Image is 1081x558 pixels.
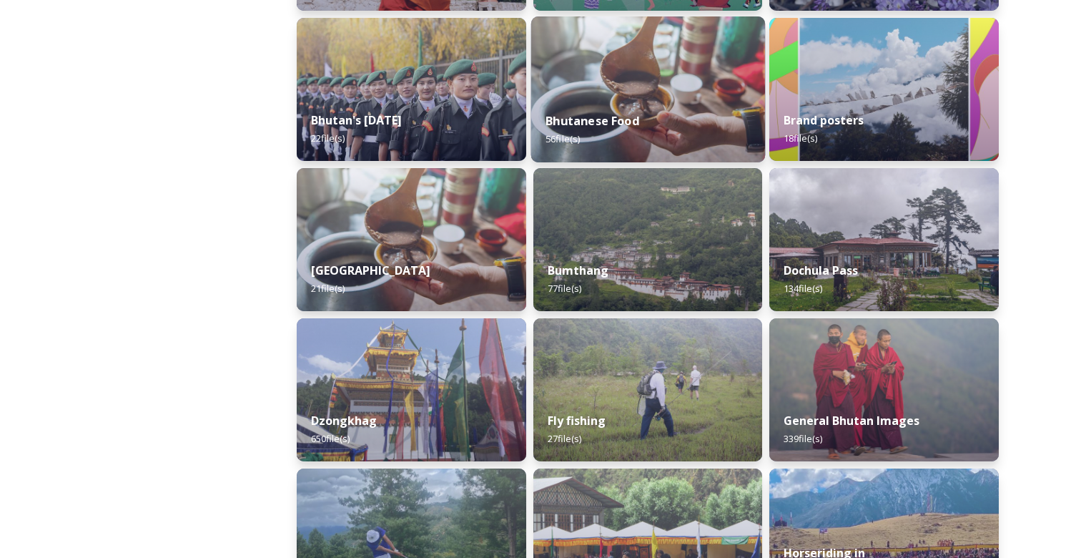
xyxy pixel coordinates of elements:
[311,112,402,128] strong: Bhutan's [DATE]
[311,132,345,145] span: 22 file(s)
[548,413,606,429] strong: Fly fishing
[548,263,608,278] strong: Bumthang
[784,132,817,145] span: 18 file(s)
[530,16,764,162] img: Bumdeling%2520090723%2520by%2520Amp%2520Sripimanwat-4.jpg
[311,432,350,445] span: 650 file(s)
[769,18,999,161] img: Bhutan_Believe_800_1000_4.jpg
[311,282,345,295] span: 21 file(s)
[311,413,377,429] strong: Dzongkhag
[548,432,581,445] span: 27 file(s)
[533,318,763,461] img: by%2520Ugyen%2520Wangchuk14.JPG
[546,132,580,145] span: 56 file(s)
[784,263,858,278] strong: Dochula Pass
[533,168,763,311] img: Bumthang%2520180723%2520by%2520Amp%2520Sripimanwat-20.jpg
[311,263,430,278] strong: [GEOGRAPHIC_DATA]
[548,282,581,295] span: 77 file(s)
[784,282,822,295] span: 134 file(s)
[297,168,526,311] img: Bumdeling%2520090723%2520by%2520Amp%2520Sripimanwat-4%25202.jpg
[784,413,919,429] strong: General Bhutan Images
[784,432,822,445] span: 339 file(s)
[546,113,639,129] strong: Bhutanese Food
[769,168,999,311] img: 2022-10-01%252011.41.43.jpg
[784,112,864,128] strong: Brand posters
[297,18,526,161] img: Bhutan%2520National%2520Day10.jpg
[297,318,526,461] img: Festival%2520Header.jpg
[769,318,999,461] img: MarcusWestbergBhutanHiRes-23.jpg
